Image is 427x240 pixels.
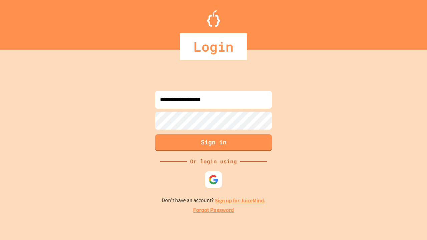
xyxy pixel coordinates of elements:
div: Login [180,33,247,60]
p: Don't have an account? [162,196,266,205]
a: Sign up for JuiceMind. [215,197,266,204]
button: Sign in [155,134,272,151]
img: Logo.svg [207,10,220,27]
div: Or login using [187,157,240,165]
img: google-icon.svg [208,175,219,185]
a: Forgot Password [193,206,234,214]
